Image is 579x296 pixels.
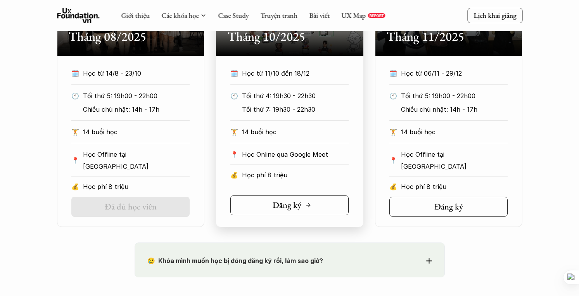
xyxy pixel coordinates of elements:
h2: Khóa UXF Offline Tháng 11/2025 [387,14,511,44]
p: 🏋️ [230,126,238,138]
p: 📍 [230,151,238,158]
p: Chiều chủ nhật: 14h - 17h [83,104,190,115]
p: Tối thứ 4: 19h30 - 22h30 [242,90,349,102]
h5: Đăng ký [434,202,463,212]
p: 🗓️ [71,68,79,79]
p: 📍 [71,157,79,164]
p: 🏋️ [71,126,79,138]
p: 🕙 [230,90,238,102]
p: Học Offline tại [GEOGRAPHIC_DATA] [401,149,508,172]
p: 14 buổi học [401,126,508,138]
p: Học phí 8 triệu [242,169,349,181]
p: Học từ 11/10 đến 18/12 [242,68,334,79]
p: 🗓️ [389,68,397,79]
p: 🕙 [389,90,397,102]
strong: 😢 Khóa mình muốn học bị đóng đăng ký rồi, làm sao giờ? [147,257,323,265]
p: Học Online qua Google Meet [242,149,349,160]
a: Truyện tranh [260,11,297,20]
a: Đăng ký [230,195,349,215]
a: Các khóa học [161,11,199,20]
p: 💰 [389,181,397,192]
h5: Đã đủ học viên [105,202,157,212]
p: Học phí 8 triệu [83,181,190,192]
p: 14 buổi học [83,126,190,138]
p: 📍 [389,157,397,164]
h2: Khóa UXF Offline Tháng 08/2025 [69,14,193,44]
p: 🗓️ [230,68,238,79]
p: Chiều chủ nhật: 14h - 17h [401,104,508,115]
p: 14 buổi học [242,126,349,138]
a: Đăng ký [389,197,508,217]
p: Tối thứ 7: 19h30 - 22h30 [242,104,349,115]
h5: Đăng ký [273,200,301,210]
p: 🕙 [71,90,79,102]
a: REPORT [368,13,385,18]
a: Case Study [218,11,249,20]
p: Học từ 06/11 - 29/12 [401,68,493,79]
p: Học Offline tại [GEOGRAPHIC_DATA] [83,149,190,172]
p: 💰 [230,169,238,181]
p: REPORT [369,13,384,18]
p: Học từ 14/8 - 23/10 [83,68,175,79]
a: Giới thiệu [121,11,150,20]
p: Lịch khai giảng [474,11,516,20]
a: Lịch khai giảng [467,8,522,23]
a: UX Map [341,11,366,20]
p: 🏋️ [389,126,397,138]
p: 💰 [71,181,79,192]
a: Bài viết [309,11,330,20]
h2: Khóa UXF Online Tháng 10/2025 [228,14,352,44]
p: Tối thứ 5: 19h00 - 22h00 [83,90,190,102]
p: Tối thứ 5: 19h00 - 22h00 [401,90,508,102]
p: Học phí 8 triệu [401,181,508,192]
